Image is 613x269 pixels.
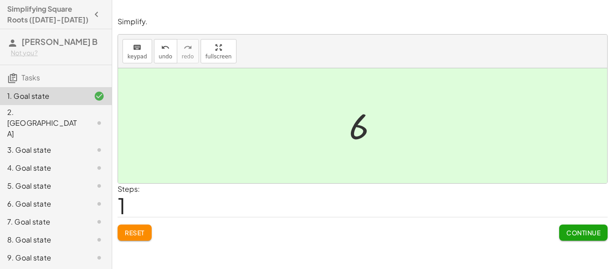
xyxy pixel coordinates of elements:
[127,53,147,60] span: keypad
[94,118,105,128] i: Task not started.
[7,4,88,25] h4: Simplifying Square Roots ([DATE]-[DATE])
[118,225,152,241] button: Reset
[94,163,105,173] i: Task not started.
[94,234,105,245] i: Task not started.
[125,229,144,237] span: Reset
[566,229,600,237] span: Continue
[7,216,79,227] div: 7. Goal state
[184,42,192,53] i: redo
[118,192,126,219] span: 1
[11,49,105,57] div: Not you?
[154,39,177,63] button: undoundo
[118,17,608,27] p: Simplify.
[22,73,40,82] span: Tasks
[559,225,608,241] button: Continue
[7,107,79,139] div: 2. [GEOGRAPHIC_DATA]
[161,42,170,53] i: undo
[94,145,105,155] i: Task not started.
[94,216,105,227] i: Task not started.
[182,53,194,60] span: redo
[94,91,105,101] i: Task finished and correct.
[7,198,79,209] div: 6. Goal state
[118,184,140,194] label: Steps:
[177,39,199,63] button: redoredo
[7,163,79,173] div: 4. Goal state
[94,252,105,263] i: Task not started.
[7,91,79,101] div: 1. Goal state
[7,234,79,245] div: 8. Goal state
[201,39,236,63] button: fullscreen
[94,198,105,209] i: Task not started.
[7,181,79,191] div: 5. Goal state
[206,53,232,60] span: fullscreen
[7,252,79,263] div: 9. Goal state
[133,42,141,53] i: keyboard
[7,145,79,155] div: 3. Goal state
[94,181,105,191] i: Task not started.
[123,39,152,63] button: keyboardkeypad
[159,53,172,60] span: undo
[22,36,97,47] span: [PERSON_NAME] B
